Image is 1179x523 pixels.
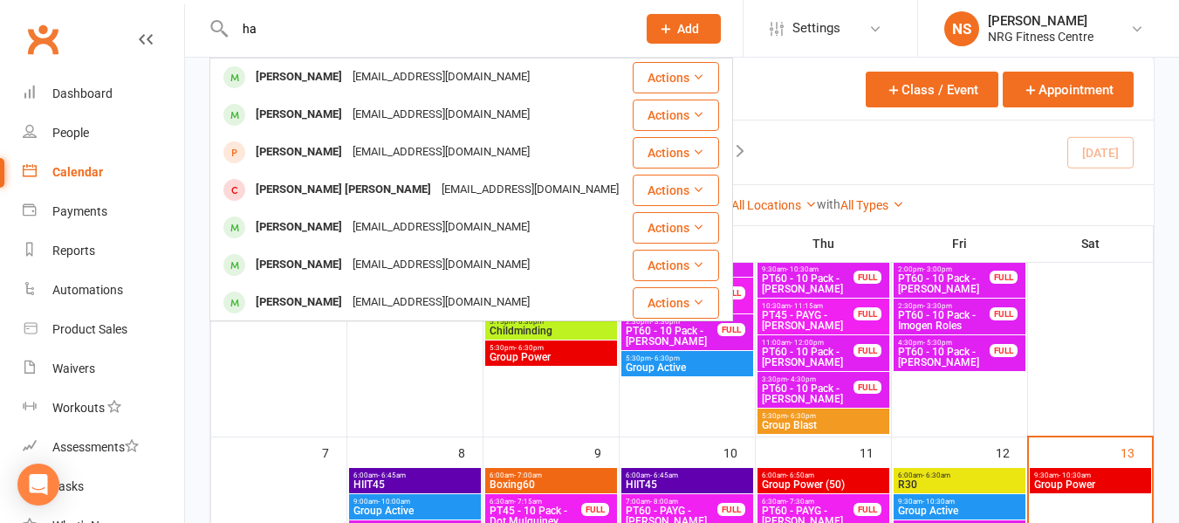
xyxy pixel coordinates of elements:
[761,383,854,404] span: PT60 - 10 Pack - [PERSON_NAME]
[633,250,719,281] button: Actions
[489,471,613,479] span: 6:00am
[625,498,718,506] span: 7:00am
[922,498,955,506] span: - 10:30am
[633,137,719,169] button: Actions
[761,471,886,479] span: 6:00am
[347,140,535,165] div: [EMAIL_ADDRESS][DOMAIN_NAME]
[650,498,678,506] span: - 8:00am
[52,401,105,415] div: Workouts
[52,361,95,375] div: Waivers
[625,471,750,479] span: 6:00am
[786,498,814,506] span: - 7:30am
[250,290,347,315] div: [PERSON_NAME]
[990,344,1018,357] div: FULL
[897,310,990,331] span: PT60 - 10 Pack - Imogen Roles
[897,498,1022,506] span: 9:30am
[1003,72,1134,107] button: Appointment
[353,479,477,490] span: HIIT45
[761,310,854,331] span: PT45 - PAYG - [PERSON_NAME]
[761,273,854,294] span: PT60 - 10 Pack - [PERSON_NAME]
[353,506,477,516] span: Group Active
[897,479,1022,490] span: R30
[677,22,699,36] span: Add
[1121,437,1152,466] div: 13
[990,307,1018,320] div: FULL
[897,471,1022,479] span: 6:00am
[761,339,854,347] span: 11:00am
[250,177,436,203] div: [PERSON_NAME] [PERSON_NAME]
[897,273,990,294] span: PT60 - 10 Pack - [PERSON_NAME]
[761,479,886,490] span: Group Power (50)
[250,65,347,90] div: [PERSON_NAME]
[515,318,544,326] span: - 6:30pm
[651,318,680,326] span: - 3:30pm
[250,215,347,240] div: [PERSON_NAME]
[489,318,613,326] span: 5:15pm
[651,354,680,362] span: - 6:30pm
[23,231,184,271] a: Reports
[347,290,535,315] div: [EMAIL_ADDRESS][DOMAIN_NAME]
[923,302,952,310] span: - 3:30pm
[860,437,891,466] div: 11
[23,271,184,310] a: Automations
[853,381,881,394] div: FULL
[436,177,624,203] div: [EMAIL_ADDRESS][DOMAIN_NAME]
[756,225,892,262] th: Thu
[347,215,535,240] div: [EMAIL_ADDRESS][DOMAIN_NAME]
[633,100,719,131] button: Actions
[52,244,95,258] div: Reports
[625,326,718,347] span: PT60 - 10 Pack - [PERSON_NAME]
[514,498,542,506] span: - 7:15am
[23,153,184,192] a: Calendar
[594,437,619,466] div: 9
[250,252,347,278] div: [PERSON_NAME]
[731,198,817,212] a: All Locations
[897,347,990,368] span: PT60 - 10 Pack - [PERSON_NAME]
[791,339,824,347] span: - 12:00pm
[1033,471,1148,479] span: 9:30am
[17,464,59,506] div: Open Intercom Messenger
[21,17,65,61] a: Clubworx
[647,14,721,44] button: Add
[489,479,613,490] span: Boxing60
[996,437,1027,466] div: 12
[378,498,410,506] span: - 10:00am
[988,29,1093,45] div: NRG Fitness Centre
[625,362,750,373] span: Group Active
[923,265,952,273] span: - 3:00pm
[458,437,483,466] div: 8
[791,302,823,310] span: - 11:15am
[988,13,1093,29] div: [PERSON_NAME]
[787,412,816,420] span: - 6:30pm
[786,471,814,479] span: - 6:50am
[853,307,881,320] div: FULL
[897,302,990,310] span: 2:30pm
[23,114,184,153] a: People
[353,498,477,506] span: 9:00am
[817,197,840,211] strong: with
[990,271,1018,284] div: FULL
[52,479,84,493] div: Tasks
[625,479,750,490] span: HIIT45
[786,265,819,273] span: - 10:30am
[853,271,881,284] div: FULL
[1059,471,1091,479] span: - 10:30am
[23,467,184,506] a: Tasks
[489,344,613,352] span: 5:30pm
[322,437,346,466] div: 7
[761,498,854,506] span: 6:30am
[633,287,719,319] button: Actions
[347,65,535,90] div: [EMAIL_ADDRESS][DOMAIN_NAME]
[23,389,184,428] a: Workouts
[897,506,1022,516] span: Group Active
[650,471,678,479] span: - 6:45am
[489,352,613,362] span: Group Power
[633,212,719,244] button: Actions
[489,326,613,336] span: Childminding
[515,344,544,352] span: - 6:30pm
[633,62,719,93] button: Actions
[761,265,854,273] span: 9:30am
[840,198,904,212] a: All Types
[378,471,406,479] span: - 6:45am
[52,165,103,179] div: Calendar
